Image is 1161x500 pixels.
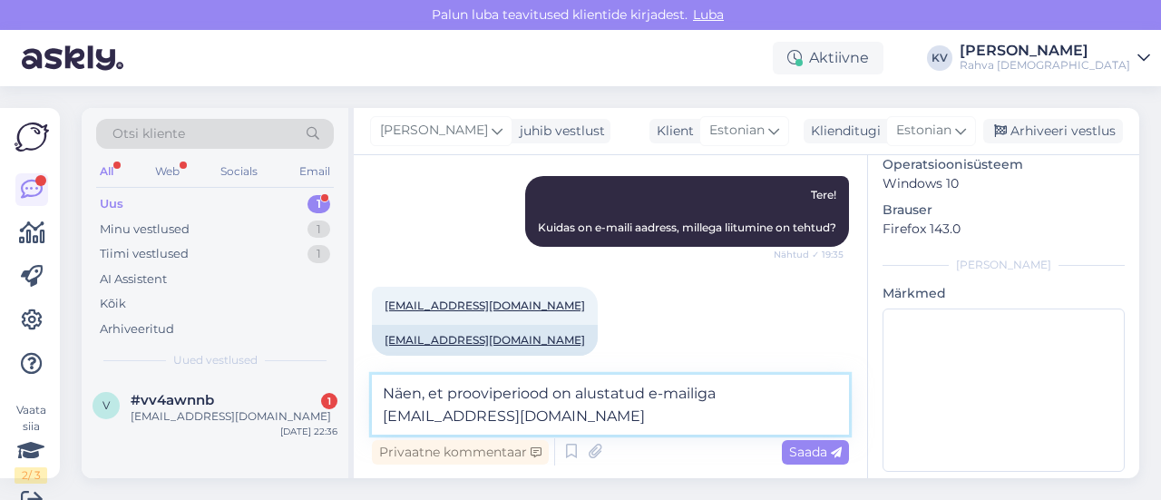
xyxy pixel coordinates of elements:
p: Brauser [883,201,1125,220]
span: Estonian [709,121,765,141]
p: Firefox 143.0 [883,220,1125,239]
div: Klienditugi [804,122,881,141]
a: [PERSON_NAME]Rahva [DEMOGRAPHIC_DATA] [960,44,1150,73]
p: Märkmed [883,284,1125,303]
p: Windows 10 [883,174,1125,193]
div: 1 [307,195,330,213]
div: Aktiivne [773,42,883,74]
span: Luba [688,6,729,23]
div: KV [927,45,952,71]
div: Arhiveeritud [100,320,174,338]
div: Tiimi vestlused [100,245,189,263]
div: Socials [217,160,261,183]
div: Klient [649,122,694,141]
span: Otsi kliente [112,124,185,143]
div: Rahva [DEMOGRAPHIC_DATA] [960,58,1130,73]
span: 19:35 [377,357,445,370]
span: v [102,398,110,412]
span: Saada [789,444,842,460]
div: Uus [100,195,123,213]
div: [PERSON_NAME] [883,257,1125,273]
div: Privaatne kommentaar [372,440,549,465]
div: Email [296,160,334,183]
div: Kõik [100,295,126,313]
div: Minu vestlused [100,221,190,239]
div: 2 / 3 [15,467,47,484]
textarea: Näen, et prooviperiood on alustatud e-mailiga [EMAIL_ADDRESS][DOMAIN_NAME] [372,375,849,435]
div: AI Assistent [100,270,167,289]
div: [PERSON_NAME] [960,44,1130,58]
div: Web [151,160,183,183]
div: 1 [321,393,337,409]
span: Nähtud ✓ 19:35 [774,248,844,261]
div: [EMAIL_ADDRESS][DOMAIN_NAME] [131,408,337,425]
div: 1 [307,245,330,263]
a: [EMAIL_ADDRESS][DOMAIN_NAME] [385,333,585,347]
div: juhib vestlust [512,122,605,141]
div: [DATE] 22:36 [280,425,337,438]
div: All [96,160,117,183]
div: Vaata siia [15,402,47,484]
span: #vv4awnnb [131,392,214,408]
span: [PERSON_NAME] [380,121,488,141]
a: [EMAIL_ADDRESS][DOMAIN_NAME] [385,299,585,312]
img: Askly Logo [15,123,49,152]
div: 1 [307,221,330,239]
p: Operatsioonisüsteem [883,155,1125,174]
span: Estonian [896,121,951,141]
div: Arhiveeri vestlus [983,119,1123,143]
span: Uued vestlused [173,352,258,368]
